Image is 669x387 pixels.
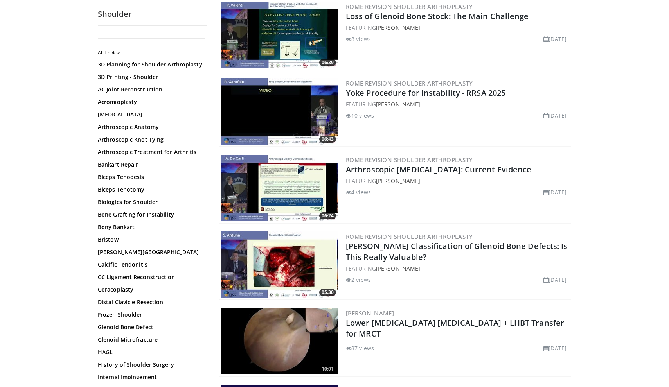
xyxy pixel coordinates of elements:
[98,50,205,56] h2: All Topics:
[221,308,338,374] img: 33f8c7ea-f0fd-4274-afaa-9ecfd189a670.300x170_q85_crop-smart_upscale.jpg
[543,35,566,43] li: [DATE]
[319,289,336,296] span: 05:30
[346,79,473,87] a: Rome Revision Shoulder Arthroplasty
[98,273,203,281] a: CC Ligament Reconstruction
[376,24,420,31] a: [PERSON_NAME]
[376,177,420,185] a: [PERSON_NAME]
[346,317,564,339] a: Lower [MEDICAL_DATA] [MEDICAL_DATA] + LHBT Transfer for MRCT
[98,9,207,19] h2: Shoulder
[346,3,473,11] a: Rome Revision Shoulder Arthroplasty
[346,264,570,272] div: FEATURING
[376,100,420,108] a: [PERSON_NAME]
[346,100,570,108] div: FEATURING
[98,286,203,294] a: Coracoplasty
[543,276,566,284] li: [DATE]
[98,148,203,156] a: Arthroscopic Treatment for Arthritis
[221,78,338,145] a: 06:43
[98,323,203,331] a: Glenoid Bone Defect
[98,336,203,344] a: Glenoid Microfracture
[376,265,420,272] a: [PERSON_NAME]
[98,73,203,81] a: 3D Printing - Shoulder
[543,111,566,120] li: [DATE]
[98,311,203,319] a: Frozen Shoulder
[98,236,203,244] a: Bristow
[221,231,338,298] a: 05:30
[98,123,203,131] a: Arthroscopic Anatomy
[346,111,374,120] li: 10 views
[221,231,338,298] img: 50cb4f28-a145-4b0f-a7da-1ac79a5ffdfc.300x170_q85_crop-smart_upscale.jpg
[98,373,203,381] a: Internal Impingement
[98,111,203,118] a: [MEDICAL_DATA]
[98,211,203,219] a: Bone Grafting for Instability
[319,212,336,219] span: 06:24
[319,365,336,373] span: 10:01
[346,35,371,43] li: 8 views
[319,59,336,66] span: 06:39
[346,156,473,164] a: Rome Revision Shoulder Arthroplasty
[543,188,566,196] li: [DATE]
[98,348,203,356] a: HAGL
[346,164,532,175] a: Arthroscopic [MEDICAL_DATA]: Current Evidence
[346,241,568,262] a: [PERSON_NAME] Classification of Glenoid Bone Defects: Is This Really Valuable?
[221,155,338,221] a: 06:24
[221,78,338,145] img: 01c96e96-44d9-4cff-8a59-8a646fac722a.300x170_q85_crop-smart_upscale.jpg
[98,248,203,256] a: [PERSON_NAME][GEOGRAPHIC_DATA]
[98,136,203,143] a: Arthroscopic Knot Tying
[346,233,473,240] a: Rome Revision Shoulder Arthroplasty
[98,361,203,369] a: History of Shoulder Surgery
[346,11,529,21] a: Loss of Glenoid Bone Stock: The Main Challenge
[98,186,203,193] a: Biceps Tenotomy
[346,344,374,352] li: 37 views
[221,308,338,374] a: 10:01
[98,98,203,106] a: Acromioplasty
[221,155,338,221] img: 3deab853-dcc1-4ae0-ab88-e71b67f6e2fd.300x170_q85_crop-smart_upscale.jpg
[98,61,203,68] a: 3D Planning for Shoulder Arthroplasty
[346,23,570,32] div: FEATURING
[346,88,505,98] a: Yoke Procedure for Instability - RRSA 2025
[346,309,394,317] a: [PERSON_NAME]
[98,223,203,231] a: Bony Bankart
[221,2,338,68] a: 06:39
[98,173,203,181] a: Biceps Tenodesis
[98,198,203,206] a: Biologics for Shoulder
[98,298,203,306] a: Distal Clavicle Resection
[221,2,338,68] img: dc902cc3-0970-403e-8f07-22bc9043de4b.300x170_q85_crop-smart_upscale.jpg
[319,136,336,143] span: 06:43
[98,261,203,269] a: Calcific Tendonitis
[346,188,371,196] li: 4 views
[98,86,203,93] a: AC Joint Reconstruction
[98,161,203,168] a: Bankart Repair
[346,177,570,185] div: FEATURING
[543,344,566,352] li: [DATE]
[346,276,371,284] li: 2 views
